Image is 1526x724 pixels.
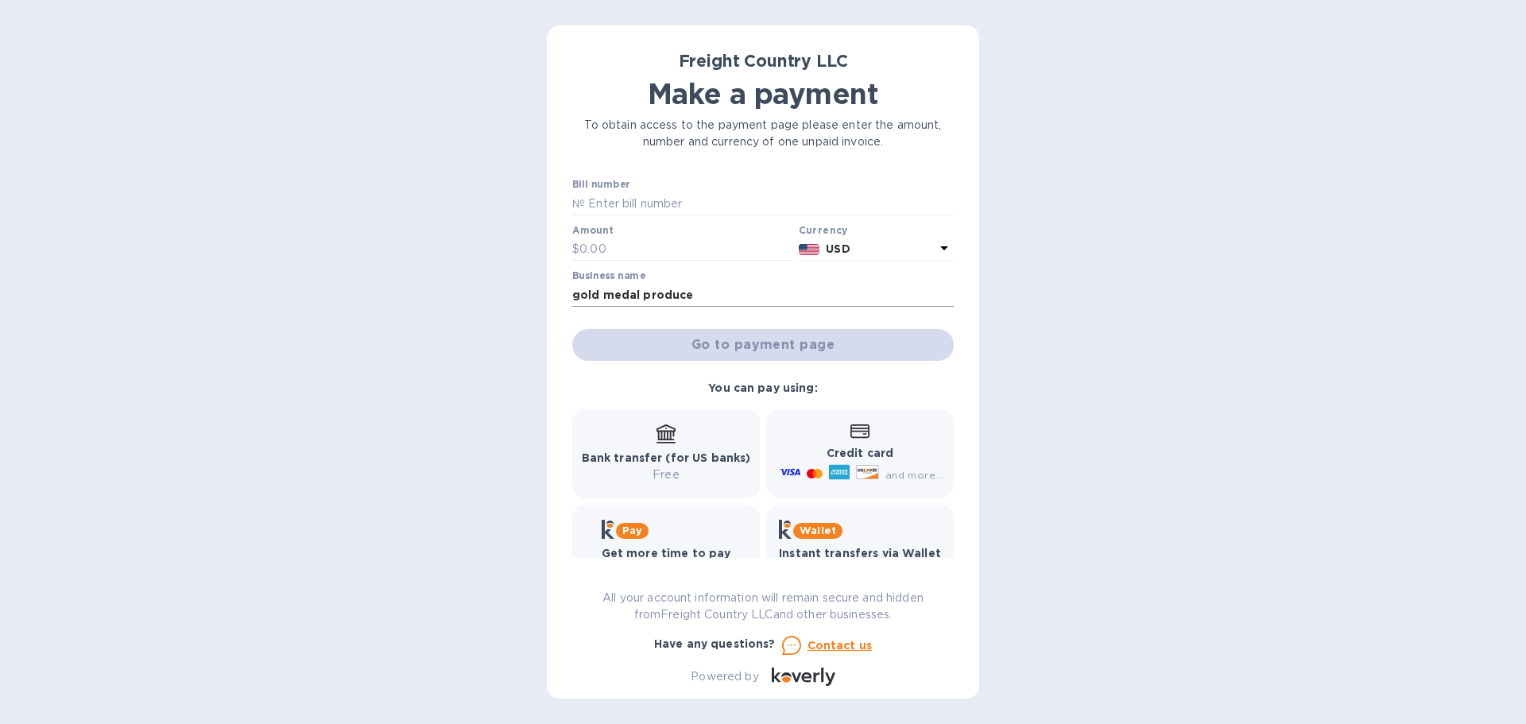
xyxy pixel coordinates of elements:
label: Business name [572,272,645,281]
b: You can pay using: [708,381,817,394]
label: Amount [572,226,613,235]
b: Bank transfer (for US banks) [582,451,751,464]
b: USD [826,242,850,255]
b: Have any questions? [654,637,776,650]
b: Currency [799,224,848,236]
b: Wallet [800,525,836,536]
span: and more... [885,469,943,481]
b: Instant transfers via Wallet [779,547,941,559]
u: Contact us [808,639,873,652]
p: All your account information will remain secure and hidden from Freight Country LLC and other bus... [572,590,954,623]
input: 0.00 [579,238,792,261]
b: Credit card [827,447,893,459]
p: Powered by [691,668,758,685]
input: Enter bill number [585,192,954,215]
h1: Make a payment [572,77,954,110]
p: To obtain access to the payment page please enter the amount, number and currency of one unpaid i... [572,117,954,150]
input: Enter business name [572,283,954,307]
p: № [572,196,585,212]
label: Bill number [572,180,629,190]
b: Freight Country LLC [679,51,848,71]
p: $ [572,241,579,257]
p: Free [582,467,751,483]
img: USD [799,244,820,255]
b: Pay [622,525,642,536]
b: Get more time to pay [602,547,731,559]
